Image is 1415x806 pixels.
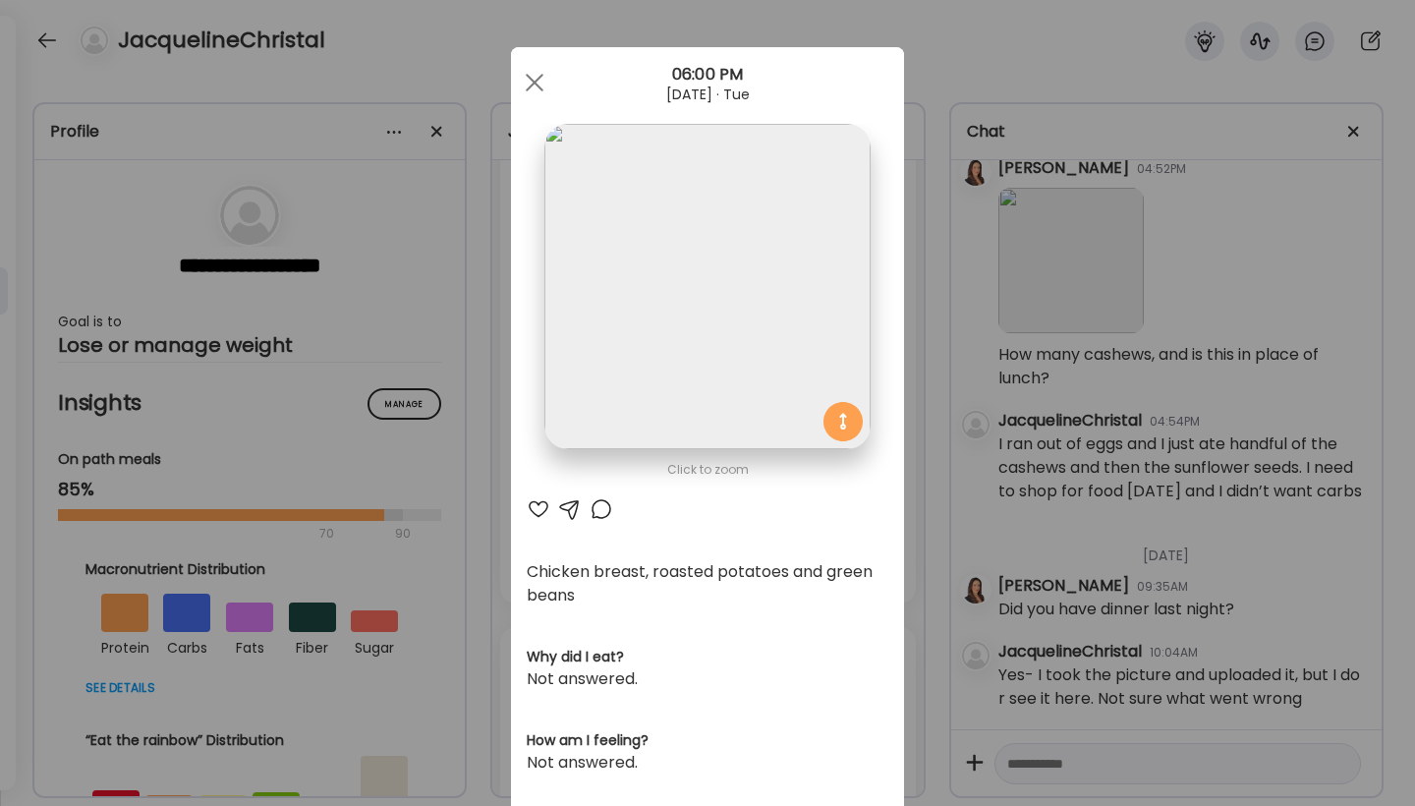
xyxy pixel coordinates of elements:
[527,751,888,775] div: Not answered.
[511,86,904,102] div: [DATE] · Tue
[527,647,888,667] h3: Why did I eat?
[527,560,888,607] div: Chicken breast, roasted potatoes and green beans
[527,667,888,691] div: Not answered.
[527,730,888,751] h3: How am I feeling?
[527,458,888,482] div: Click to zoom
[511,63,904,86] div: 06:00 PM
[544,124,870,449] img: images%2FegTRoFg71Vh79bOemLN995wOicv2%2FhJmdgFPDbiKxCgXlSBPR%2FpN8N45sgbvYobzSeBU2t_1080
